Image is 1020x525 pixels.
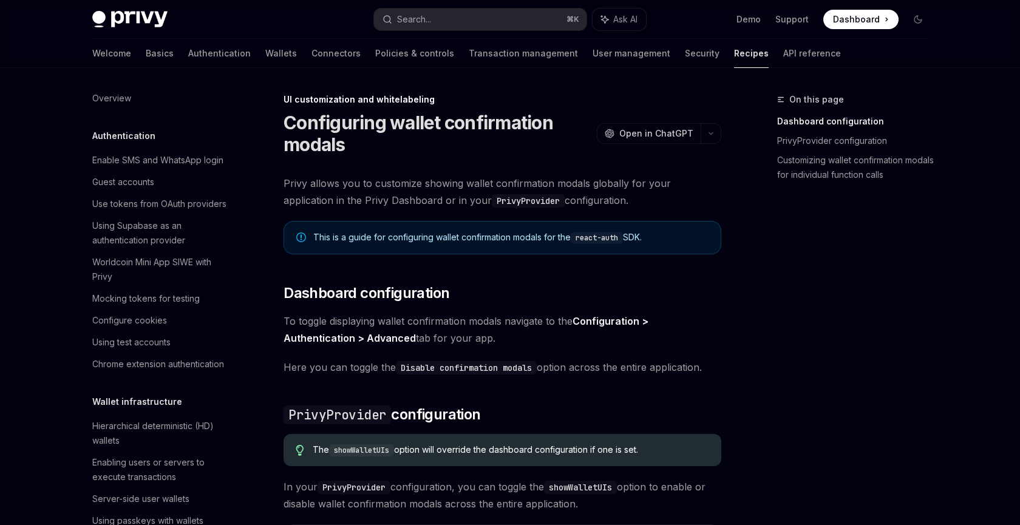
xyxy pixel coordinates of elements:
img: dark logo [92,11,168,28]
a: Recipes [734,39,769,68]
span: Dashboard configuration [284,283,449,303]
a: Authentication [188,39,251,68]
a: Demo [736,13,761,25]
a: Customizing wallet confirmation modals for individual function calls [777,151,937,185]
div: Using test accounts [92,335,171,350]
a: Policies & controls [375,39,454,68]
span: Privy allows you to customize showing wallet confirmation modals globally for your application in... [284,175,721,209]
span: configuration [284,405,480,424]
code: PrivyProvider [318,481,390,494]
a: Using test accounts [83,331,238,353]
svg: Note [296,232,306,242]
a: Server-side user wallets [83,488,238,510]
span: To toggle displaying wallet confirmation modals navigate to the tab for your app. [284,313,721,347]
h1: Configuring wallet confirmation modals [284,112,592,155]
div: Worldcoin Mini App SIWE with Privy [92,255,231,284]
a: Configure cookies [83,310,238,331]
a: Basics [146,39,174,68]
code: PrivyProvider [284,405,391,424]
span: Ask AI [613,13,637,25]
a: Wallets [265,39,297,68]
a: Enabling users or servers to execute transactions [83,452,238,488]
span: Open in ChatGPT [619,127,693,140]
code: react-auth [571,232,623,244]
span: Dashboard [833,13,880,25]
svg: Tip [296,445,304,456]
button: Ask AI [593,8,646,30]
code: showWalletUIs [544,481,617,494]
code: Disable confirmation modals [396,361,537,374]
div: The option will override the dashboard configuration if one is set. [313,444,709,456]
div: Server-side user wallets [92,492,189,506]
button: Search...⌘K [374,8,586,30]
div: UI customization and whitelabeling [284,93,721,106]
code: showWalletUIs [329,444,394,456]
a: Hierarchical deterministic (HD) wallets [83,415,238,452]
div: Search... [397,12,431,27]
div: Guest accounts [92,175,154,189]
button: Open in ChatGPT [597,123,701,144]
a: PrivyProvider configuration [777,131,937,151]
a: Mocking tokens for testing [83,288,238,310]
span: In your configuration, you can toggle the option to enable or disable wallet confirmation modals ... [284,478,721,512]
a: Support [775,13,809,25]
div: Overview [92,91,131,106]
div: This is a guide for configuring wallet confirmation modals for the SDK. [313,231,709,244]
a: Transaction management [469,39,578,68]
div: Hierarchical deterministic (HD) wallets [92,419,231,448]
a: API reference [783,39,841,68]
a: Welcome [92,39,131,68]
div: Enable SMS and WhatsApp login [92,153,223,168]
span: Here you can toggle the option across the entire application. [284,359,721,376]
a: Overview [83,87,238,109]
span: On this page [789,92,844,107]
a: Worldcoin Mini App SIWE with Privy [83,251,238,288]
div: Enabling users or servers to execute transactions [92,455,231,484]
span: ⌘ K [566,15,579,24]
h5: Wallet infrastructure [92,395,182,409]
div: Use tokens from OAuth providers [92,197,226,211]
button: Toggle dark mode [908,10,928,29]
div: Chrome extension authentication [92,357,224,371]
h5: Authentication [92,129,155,143]
a: User management [593,39,670,68]
div: Mocking tokens for testing [92,291,200,306]
a: Security [685,39,719,68]
code: PrivyProvider [492,194,565,208]
a: Chrome extension authentication [83,353,238,375]
a: Connectors [311,39,361,68]
a: Enable SMS and WhatsApp login [83,149,238,171]
a: Dashboard [823,10,899,29]
a: Use tokens from OAuth providers [83,193,238,215]
div: Using Supabase as an authentication provider [92,218,231,248]
div: Configure cookies [92,313,167,328]
a: Dashboard configuration [777,112,937,131]
a: Using Supabase as an authentication provider [83,215,238,251]
a: Guest accounts [83,171,238,193]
